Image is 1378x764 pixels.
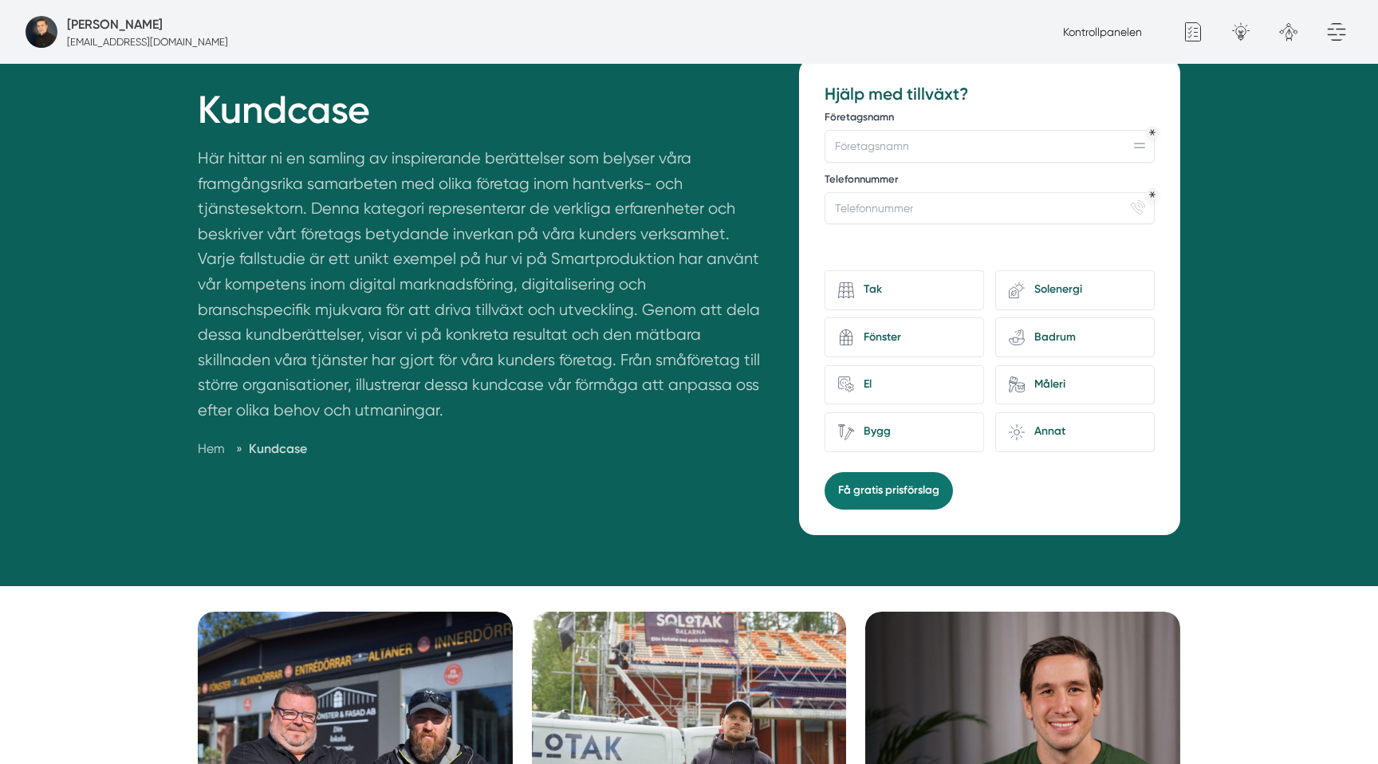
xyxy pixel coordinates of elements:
[67,34,228,49] p: [EMAIL_ADDRESS][DOMAIN_NAME]
[67,14,163,34] h5: Super Administratör
[825,192,1155,224] input: Telefonnummer
[249,441,307,456] a: Kundcase
[825,110,1155,128] label: Företagsnamn
[198,439,761,459] nav: Breadcrumb
[236,439,242,459] span: »
[1149,129,1156,136] div: Obligatoriskt
[198,87,761,146] h1: Kundcase
[198,146,761,431] p: Här hittar ni en samling av inspirerande berättelser som belyser våra framgångsrika samarbeten me...
[1063,26,1142,38] a: Kontrollpanelen
[825,130,1155,162] input: Företagsnamn
[825,172,1155,190] label: Telefonnummer
[825,83,1155,105] h3: Hjälp med tillväxt?
[825,472,953,509] button: Få gratis prisförslag
[26,16,57,48] img: foretagsbild-pa-smartproduktion-ett-foretag-i-dalarnas-lan-2023.jpg
[198,441,225,456] a: Hem
[1149,191,1156,198] div: Obligatoriskt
